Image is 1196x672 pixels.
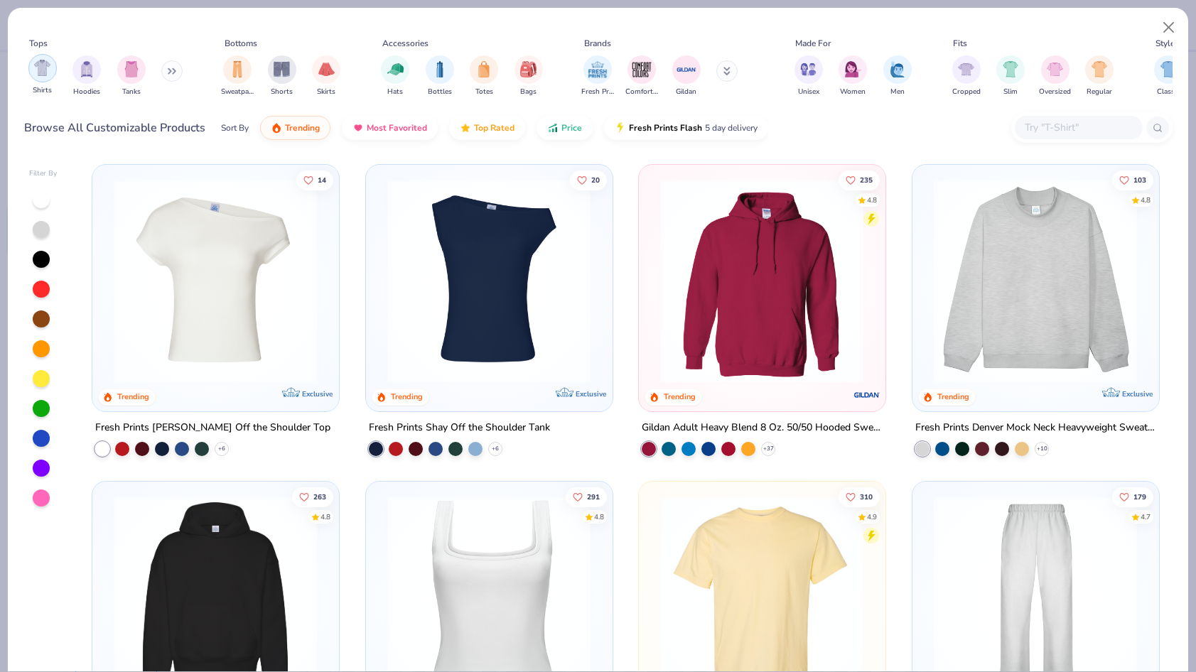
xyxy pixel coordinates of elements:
div: filter for Shorts [268,55,296,97]
img: Men Image [890,61,905,77]
img: Gildan logo [853,380,881,408]
span: Fresh Prints [581,87,614,97]
button: filter button [470,55,498,97]
img: f5d85501-0dbb-4ee4-b115-c08fa3845d83 [927,179,1144,383]
div: filter for Gildan [672,55,701,97]
button: Like [292,487,333,506]
span: 103 [1133,176,1146,183]
div: filter for Slim [996,55,1025,97]
span: 14 [318,176,326,183]
span: Classic [1157,87,1180,97]
div: filter for Totes [470,55,498,97]
img: TopRated.gif [460,122,471,134]
span: Sweatpants [221,87,254,97]
div: 4.8 [867,195,877,205]
img: Shorts Image [274,61,290,77]
div: filter for Hoodies [72,55,101,97]
span: Women [840,87,866,97]
input: Try "T-Shirt" [1023,119,1133,136]
span: Slim [1003,87,1018,97]
div: Made For [795,37,831,50]
div: filter for Tanks [117,55,146,97]
button: filter button [794,55,823,97]
div: Bottoms [225,37,257,50]
img: a1c94bf0-cbc2-4c5c-96ec-cab3b8502a7f [107,179,324,383]
img: Bags Image [520,61,536,77]
button: Trending [260,116,330,140]
span: + 37 [763,444,774,452]
button: Like [566,487,607,506]
img: Gildan Image [676,59,697,80]
div: 4.7 [1141,511,1151,522]
div: filter for Women [839,55,867,97]
div: Styles [1155,37,1179,50]
div: filter for Regular [1085,55,1114,97]
button: filter button [952,55,981,97]
span: Fresh Prints Flash [629,122,702,134]
span: Skirts [317,87,335,97]
span: Exclusive [302,389,333,398]
button: filter button [117,55,146,97]
div: 4.8 [320,511,330,522]
span: 20 [591,176,600,183]
span: + 6 [218,444,225,452]
button: filter button [625,55,658,97]
button: Like [839,487,880,506]
button: filter button [996,55,1025,97]
span: 179 [1133,493,1146,500]
button: filter button [672,55,701,97]
img: Slim Image [1003,61,1018,77]
img: Unisex Image [800,61,817,77]
span: 291 [587,493,600,500]
div: filter for Fresh Prints [581,55,614,97]
button: Like [1112,170,1153,190]
div: Filter By [29,168,58,179]
img: Bottles Image [432,61,448,77]
div: Sort By [221,121,249,134]
img: 5716b33b-ee27-473a-ad8a-9b8687048459 [380,179,598,383]
button: filter button [1154,55,1182,97]
div: filter for Shirts [28,54,57,96]
button: filter button [1039,55,1071,97]
div: filter for Men [883,55,912,97]
div: 4.8 [1141,195,1151,205]
span: Hoodies [73,87,100,97]
div: Brands [584,37,611,50]
div: Fresh Prints Shay Off the Shoulder Tank [369,418,550,436]
div: filter for Skirts [312,55,340,97]
span: Comfort Colors [625,87,658,97]
button: Like [1112,487,1153,506]
span: Tanks [122,87,141,97]
img: Sweatpants Image [230,61,245,77]
img: Oversized Image [1047,61,1063,77]
button: Close [1155,14,1182,41]
span: Top Rated [474,122,515,134]
span: Men [890,87,905,97]
span: 235 [860,176,873,183]
div: Fresh Prints [PERSON_NAME] Off the Shoulder Top [95,418,330,436]
img: 01756b78-01f6-4cc6-8d8a-3c30c1a0c8ac [653,179,871,383]
img: Comfort Colors Image [631,59,652,80]
img: flash.gif [615,122,626,134]
span: Hats [387,87,403,97]
button: Top Rated [449,116,525,140]
button: Like [839,170,880,190]
button: filter button [28,55,57,97]
span: Trending [285,122,320,134]
span: Oversized [1039,87,1071,97]
div: 4.8 [594,511,604,522]
div: Fits [953,37,967,50]
img: Women Image [845,61,861,77]
button: filter button [426,55,454,97]
img: Regular Image [1092,61,1108,77]
button: Price [537,116,593,140]
span: + 10 [1036,444,1047,452]
span: Cropped [952,87,981,97]
button: filter button [221,55,254,97]
div: 4.9 [867,511,877,522]
div: Accessories [382,37,429,50]
button: filter button [515,55,543,97]
img: Classic Image [1160,61,1177,77]
div: filter for Comfort Colors [625,55,658,97]
div: Browse All Customizable Products [24,119,205,136]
